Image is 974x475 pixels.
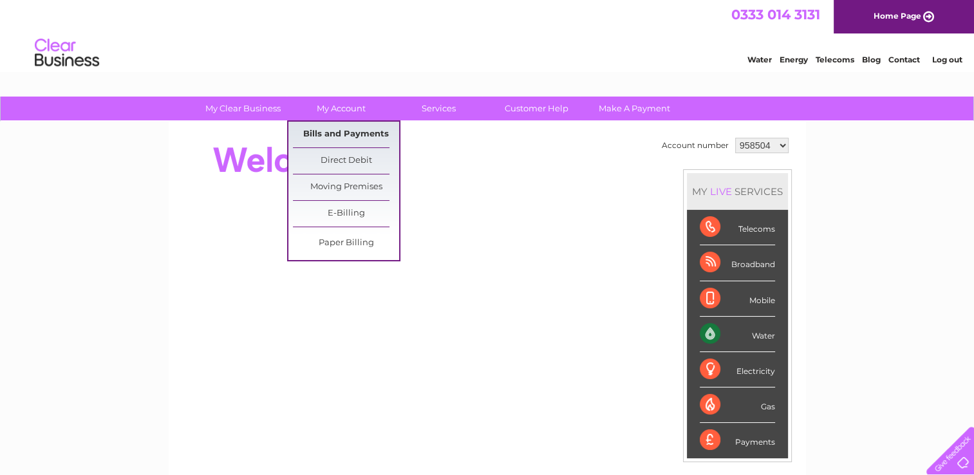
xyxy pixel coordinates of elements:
a: 0333 014 3131 [731,6,820,23]
a: Log out [932,55,962,64]
td: Account number [659,135,732,156]
a: Moving Premises [293,174,399,200]
div: Clear Business is a trading name of Verastar Limited (registered in [GEOGRAPHIC_DATA] No. 3667643... [183,7,792,62]
a: Bills and Payments [293,122,399,147]
a: Make A Payment [581,97,688,120]
a: Telecoms [816,55,854,64]
a: My Account [288,97,394,120]
a: Energy [780,55,808,64]
div: Broadband [700,245,775,281]
div: Electricity [700,352,775,387]
div: MY SERVICES [687,173,788,210]
a: Blog [862,55,881,64]
a: Contact [888,55,920,64]
a: My Clear Business [190,97,296,120]
div: Payments [700,423,775,458]
div: Telecoms [700,210,775,245]
div: LIVE [707,185,735,198]
a: Water [747,55,772,64]
img: logo.png [34,33,100,73]
a: Customer Help [483,97,590,120]
a: E-Billing [293,201,399,227]
a: Services [386,97,492,120]
div: Gas [700,387,775,423]
a: Paper Billing [293,230,399,256]
div: Mobile [700,281,775,317]
div: Water [700,317,775,352]
a: Direct Debit [293,148,399,174]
